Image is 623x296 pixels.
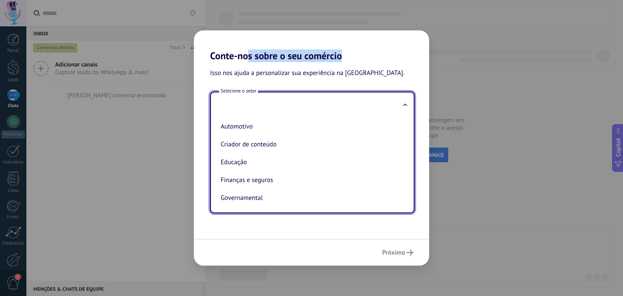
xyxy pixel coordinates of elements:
li: Automotivo [217,118,404,135]
h2: Conte-nos sobre o seu comércio [194,30,429,62]
li: Criador de conteúdo [217,135,404,153]
li: Governamental [217,189,404,207]
span: Isso nos ajuda a personalizar sua experiência na [GEOGRAPHIC_DATA]. [210,68,404,79]
li: Finanças e seguros [217,171,404,189]
li: Manufatura/Indústria [217,207,404,225]
li: Educação [217,153,404,171]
